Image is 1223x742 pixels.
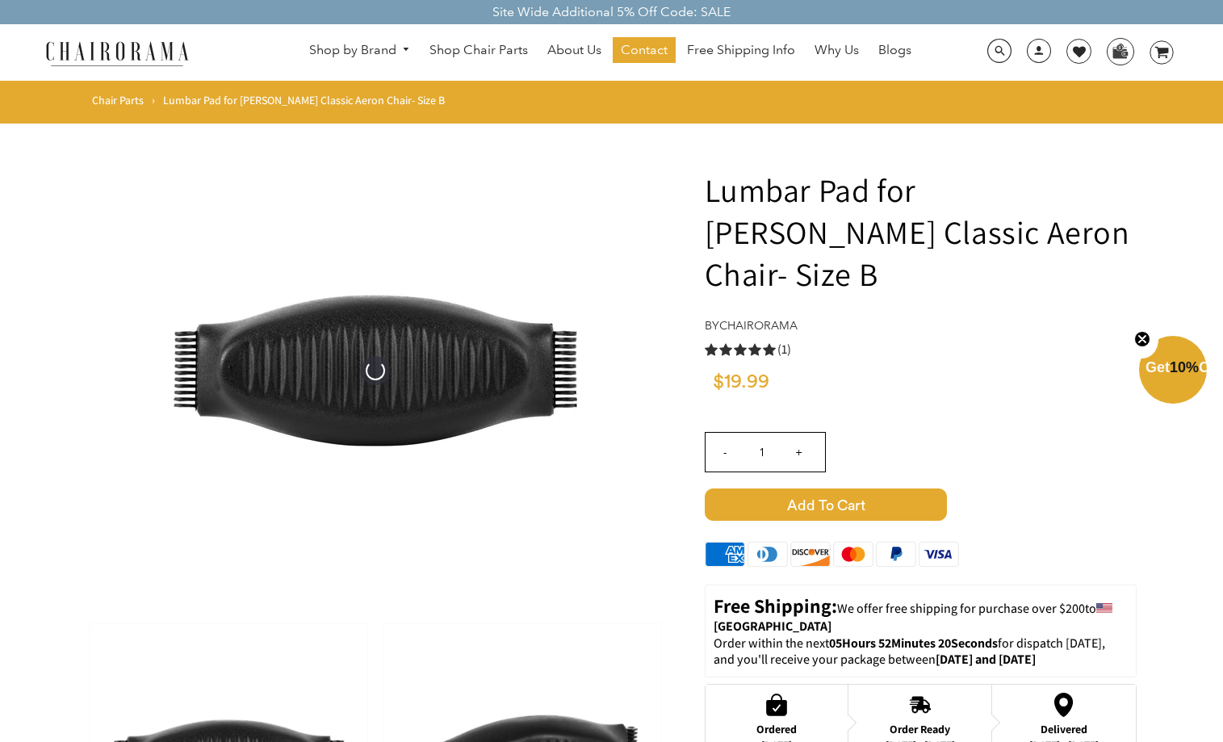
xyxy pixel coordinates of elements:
[163,93,445,107] span: Lumbar Pad for [PERSON_NAME] Classic Aeron Chair- Size B
[429,42,528,59] span: Shop Chair Parts
[621,42,668,59] span: Contact
[705,319,1137,333] h4: by
[878,42,911,59] span: Blogs
[133,361,618,378] a: Lumbar Pad for Herman Miller Classic Aeron Chair- Size B - chairorama
[713,372,769,392] span: $19.99
[92,93,144,107] a: Chair Parts
[870,37,919,63] a: Blogs
[705,488,947,521] span: Add to Cart
[421,37,536,63] a: Shop Chair Parts
[1146,359,1220,375] span: Get Off
[1126,321,1158,358] button: Close teaser
[687,42,795,59] span: Free Shipping Info
[777,342,791,358] span: (1)
[756,723,797,736] div: Ordered
[1170,359,1199,375] span: 10%
[266,37,953,67] nav: DesktopNavigation
[829,635,998,652] span: 05Hours 52Minutes 20Seconds
[705,341,1137,358] a: 5.0 rating (1 votes)
[806,37,867,63] a: Why Us
[152,93,155,107] span: ›
[92,93,450,115] nav: breadcrumbs
[133,128,618,613] img: Lumbar Pad for Herman Miller Classic Aeron Chair- Size B - chairorama
[705,488,1137,521] button: Add to Cart
[714,635,1128,669] p: Order within the next for dispatch [DATE], and you'll receive your package between
[1108,39,1133,63] img: WhatsApp_Image_2024-07-12_at_16.23.01.webp
[780,433,819,472] input: +
[547,42,601,59] span: About Us
[1029,723,1099,736] div: Delivered
[714,618,831,635] strong: [GEOGRAPHIC_DATA]
[936,651,1036,668] strong: [DATE] and [DATE]
[719,318,798,333] a: chairorama
[36,39,198,67] img: chairorama
[714,593,1128,635] p: to
[886,723,955,736] div: Order Ready
[1139,337,1207,405] div: Get10%OffClose teaser
[705,169,1137,295] h1: Lumbar Pad for [PERSON_NAME] Classic Aeron Chair- Size B
[301,38,419,63] a: Shop by Brand
[714,593,837,618] strong: Free Shipping:
[539,37,609,63] a: About Us
[679,37,803,63] a: Free Shipping Info
[706,433,744,472] input: -
[815,42,859,59] span: Why Us
[613,37,676,63] a: Contact
[837,600,1085,617] span: We offer free shipping for purchase over $200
